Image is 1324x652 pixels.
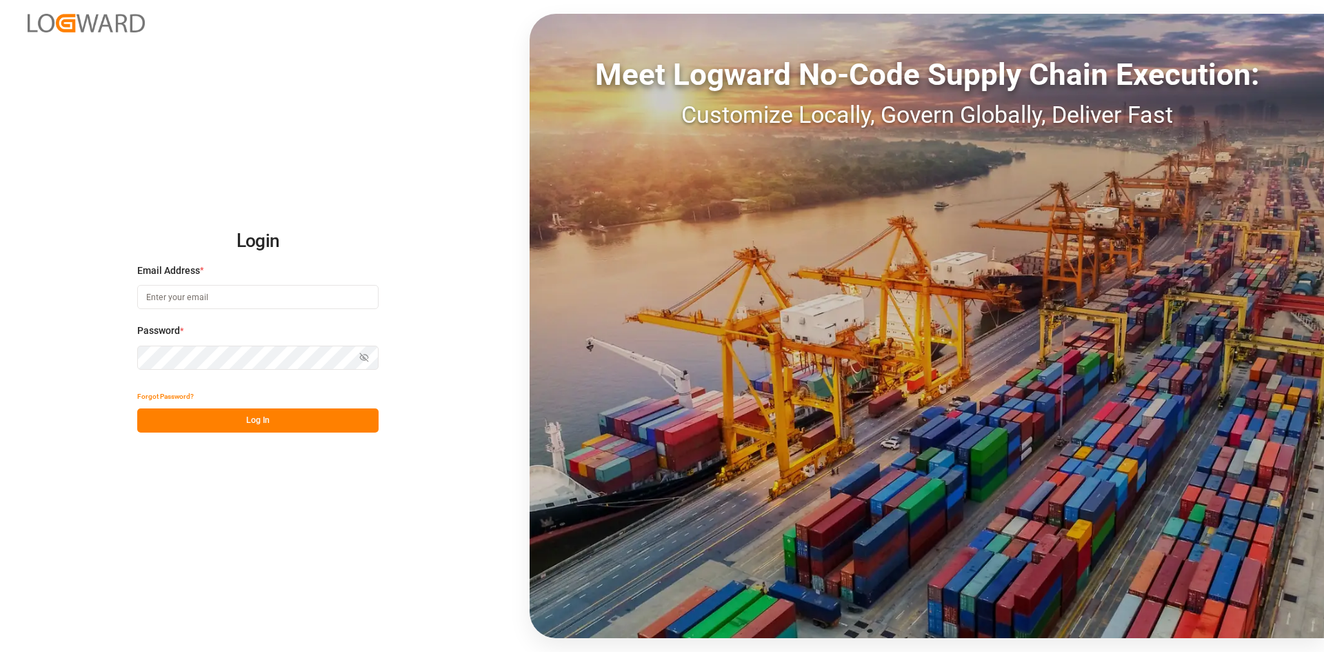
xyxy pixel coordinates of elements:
[137,264,200,278] span: Email Address
[530,97,1324,132] div: Customize Locally, Govern Globally, Deliver Fast
[137,324,180,338] span: Password
[530,52,1324,97] div: Meet Logward No-Code Supply Chain Execution:
[137,408,379,433] button: Log In
[137,219,379,264] h2: Login
[28,14,145,32] img: Logward_new_orange.png
[137,285,379,309] input: Enter your email
[137,384,194,408] button: Forgot Password?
